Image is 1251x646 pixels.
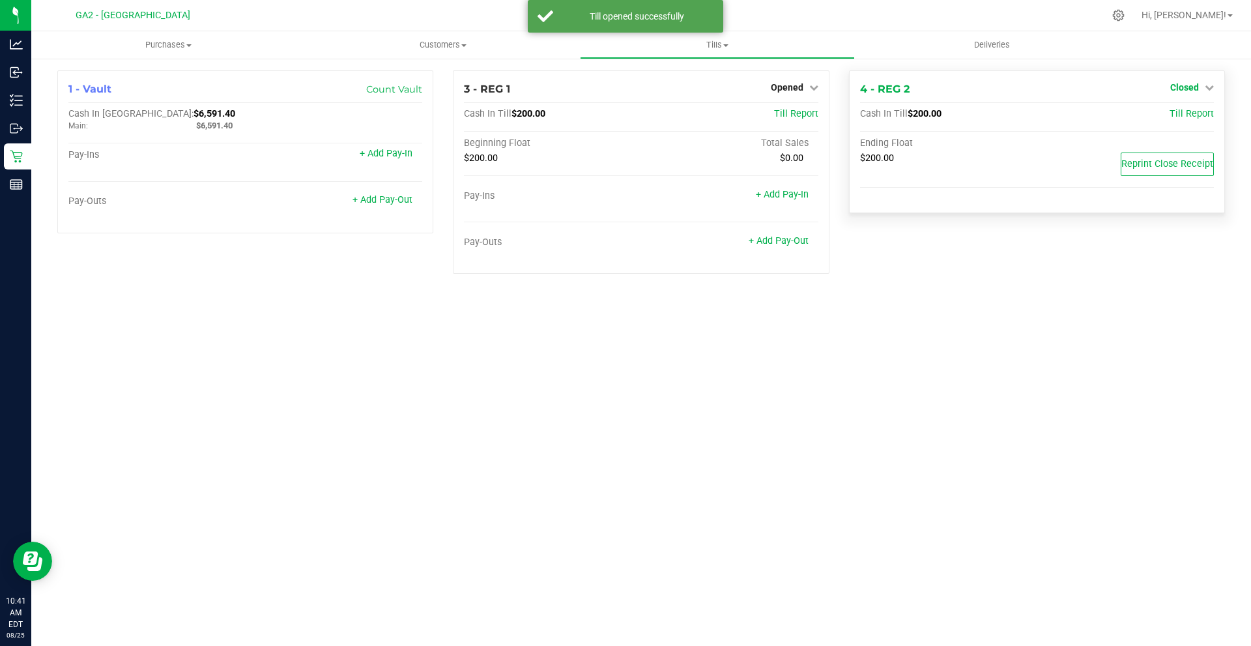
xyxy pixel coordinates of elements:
[511,108,545,119] span: $200.00
[76,10,190,21] span: GA2 - [GEOGRAPHIC_DATA]
[196,121,233,130] span: $6,591.40
[10,178,23,191] inline-svg: Reports
[780,153,803,164] span: $0.00
[641,138,818,149] div: Total Sales
[464,83,510,95] span: 3 - REG 1
[306,31,580,59] a: Customers
[464,108,511,119] span: Cash In Till
[6,630,25,640] p: 08/25
[68,108,194,119] span: Cash In [GEOGRAPHIC_DATA]:
[31,39,306,51] span: Purchases
[352,194,412,205] a: + Add Pay-Out
[68,196,246,207] div: Pay-Outs
[860,138,1037,149] div: Ending Float
[360,148,412,159] a: + Add Pay-In
[580,31,854,59] a: Tills
[10,38,23,51] inline-svg: Analytics
[10,94,23,107] inline-svg: Inventory
[756,189,809,200] a: + Add Pay-In
[464,237,641,248] div: Pay-Outs
[774,108,818,119] a: Till Report
[31,31,306,59] a: Purchases
[860,153,894,164] span: $200.00
[464,190,641,202] div: Pay-Ins
[68,149,246,161] div: Pay-Ins
[1142,10,1226,20] span: Hi, [PERSON_NAME]!
[1110,9,1127,22] div: Manage settings
[908,108,942,119] span: $200.00
[956,39,1028,51] span: Deliveries
[10,150,23,163] inline-svg: Retail
[860,108,908,119] span: Cash In Till
[10,66,23,79] inline-svg: Inbound
[464,138,641,149] div: Beginning Float
[13,542,52,581] iframe: Resource center
[10,122,23,135] inline-svg: Outbound
[749,235,809,246] a: + Add Pay-Out
[464,153,498,164] span: $200.00
[1121,158,1213,169] span: Reprint Close Receipt
[6,595,25,630] p: 10:41 AM EDT
[366,83,422,95] a: Count Vault
[306,39,579,51] span: Customers
[194,108,235,119] span: $6,591.40
[1121,153,1214,176] button: Reprint Close Receipt
[581,39,854,51] span: Tills
[1170,108,1214,119] a: Till Report
[855,31,1129,59] a: Deliveries
[68,83,111,95] span: 1 - Vault
[560,10,713,23] div: Till opened successfully
[860,83,910,95] span: 4 - REG 2
[771,82,803,93] span: Opened
[1170,82,1199,93] span: Closed
[68,121,88,130] span: Main:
